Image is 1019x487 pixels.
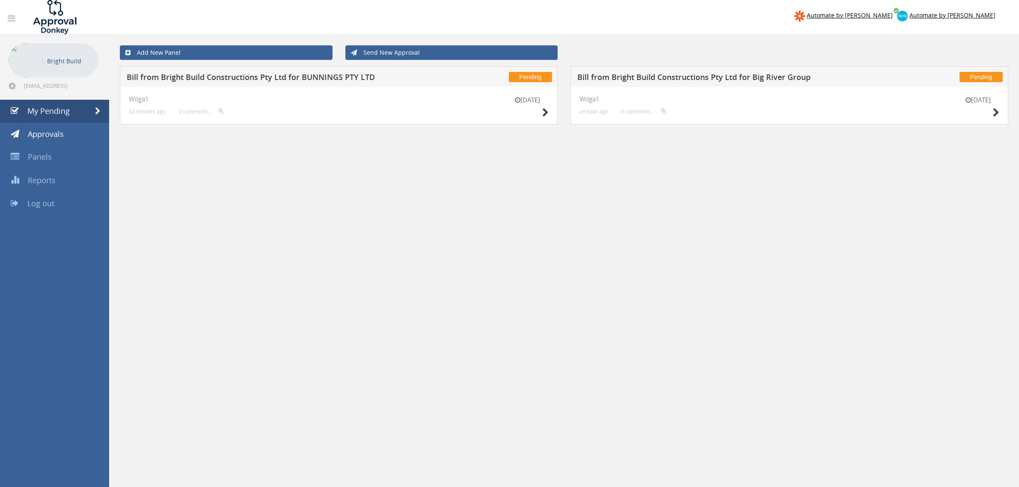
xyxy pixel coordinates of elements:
[897,11,908,21] img: xero-logo.png
[960,72,1003,82] span: Pending
[28,175,56,185] span: Reports
[120,45,333,60] a: Add New Panel
[28,151,52,162] span: Panels
[579,95,999,103] h4: Wilga1
[957,95,999,104] small: [DATE]
[509,72,552,82] span: Pending
[579,108,608,115] small: an hour ago
[345,45,558,60] a: Send New Approval
[47,56,94,66] p: Bright Build
[909,11,995,19] span: Automate by [PERSON_NAME]
[129,95,549,103] h4: Wilga1
[621,108,666,115] small: 0 comments...
[28,129,64,139] span: Approvals
[178,108,224,115] small: 0 comments...
[577,73,874,84] h5: Bill from Bright Build Constructions Pty Ltd for Big River Group
[127,73,424,84] h5: Bill from Bright Build Constructions Pty Ltd for BUNNINGS PTY LTD
[794,11,805,21] img: zapier-logomark.png
[27,106,70,116] span: My Pending
[506,95,549,104] small: [DATE]
[27,198,54,208] span: Log out
[24,82,97,89] span: [EMAIL_ADDRESS][DOMAIN_NAME]
[129,108,166,115] small: 42 minutes ago
[807,11,893,19] span: Automate by [PERSON_NAME]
